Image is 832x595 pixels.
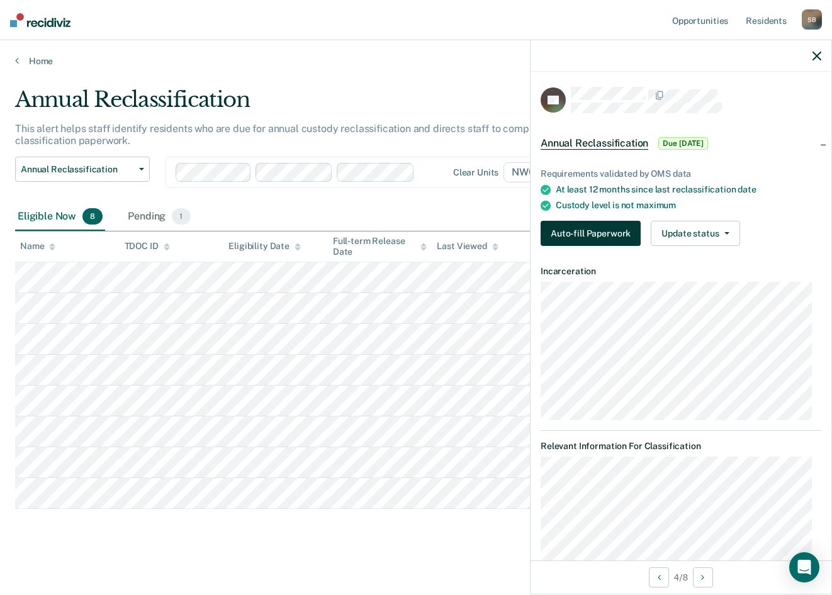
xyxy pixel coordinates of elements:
[556,200,821,211] div: Custody level is not
[541,221,646,246] a: Navigate to form link
[503,162,560,182] span: NWCX
[172,208,190,225] span: 1
[125,241,170,252] div: TDOC ID
[15,55,817,67] a: Home
[228,241,301,252] div: Eligibility Date
[333,236,427,257] div: Full-term Release Date
[693,567,713,587] button: Next Opportunity
[453,167,499,178] div: Clear units
[541,137,648,150] span: Annual Reclassification
[10,13,70,27] img: Recidiviz
[15,203,105,231] div: Eligible Now
[556,184,821,195] div: At least 12 months since last reclassification
[541,169,821,179] div: Requirements validated by OMS data
[738,184,756,194] span: date
[15,123,611,147] p: This alert helps staff identify residents who are due for annual custody reclassification and dir...
[789,552,819,582] div: Open Intercom Messenger
[541,221,641,246] button: Auto-fill Paperwork
[649,567,669,587] button: Previous Opportunity
[21,164,134,175] span: Annual Reclassification
[82,208,103,225] span: 8
[125,203,193,231] div: Pending
[541,266,821,277] dt: Incarceration
[651,221,739,246] button: Update status
[802,9,822,30] div: S B
[437,241,498,252] div: Last Viewed
[541,441,821,452] dt: Relevant Information For Classification
[15,87,639,123] div: Annual Reclassification
[531,123,831,164] div: Annual ReclassificationDue [DATE]
[636,200,676,210] span: maximum
[20,241,55,252] div: Name
[531,560,831,594] div: 4 / 8
[658,137,708,150] span: Due [DATE]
